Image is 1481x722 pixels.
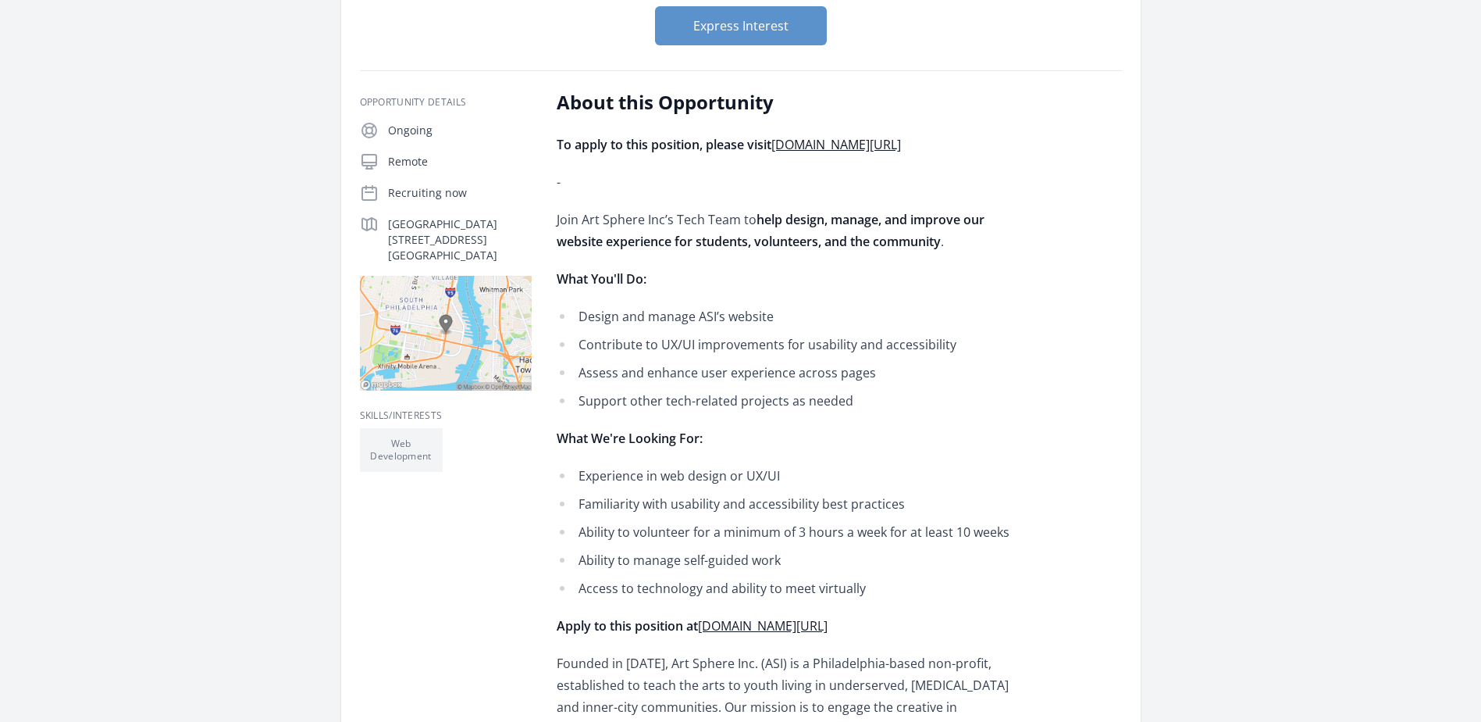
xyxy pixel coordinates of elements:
strong: Apply to this position at [557,617,828,634]
strong: What You'll Do: [557,270,646,288]
li: Web Development [360,428,443,472]
strong: What We're Looking For: [557,430,703,447]
p: Ongoing [388,123,532,138]
li: Familiarity with usability and accessibility best practices [557,493,1013,515]
p: - [557,171,1013,193]
h3: Opportunity Details [360,96,532,109]
p: Recruiting now [388,185,532,201]
a: [DOMAIN_NAME][URL] [698,617,828,634]
li: Contribute to UX/UI improvements for usability and accessibility [557,334,1013,356]
p: Remote [388,154,532,170]
li: Ability to volunteer for a minimum of 3 hours a week for at least 10 weeks [557,521,1013,543]
li: Ability to manage self-guided work [557,549,1013,571]
button: Express Interest [655,6,827,45]
p: [GEOGRAPHIC_DATA][STREET_ADDRESS][GEOGRAPHIC_DATA] [388,216,532,263]
li: Support other tech-related projects as needed [557,390,1013,412]
li: Experience in web design or UX/UI [557,465,1013,487]
h3: Skills/Interests [360,409,532,422]
strong: To apply to this position, please visit [557,136,901,153]
li: Design and manage ASI’s website [557,306,1013,327]
strong: help design, manage, and improve our website experience for students, volunteers, and the community [557,211,984,250]
li: Access to technology and ability to meet virtually [557,577,1013,599]
li: Assess and enhance user experience across pages [557,362,1013,384]
img: Map [360,276,532,391]
a: [DOMAIN_NAME][URL] [771,136,901,153]
h2: About this Opportunity [557,90,1013,115]
p: Join Art Sphere Inc’s Tech Team to . [557,209,1013,252]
